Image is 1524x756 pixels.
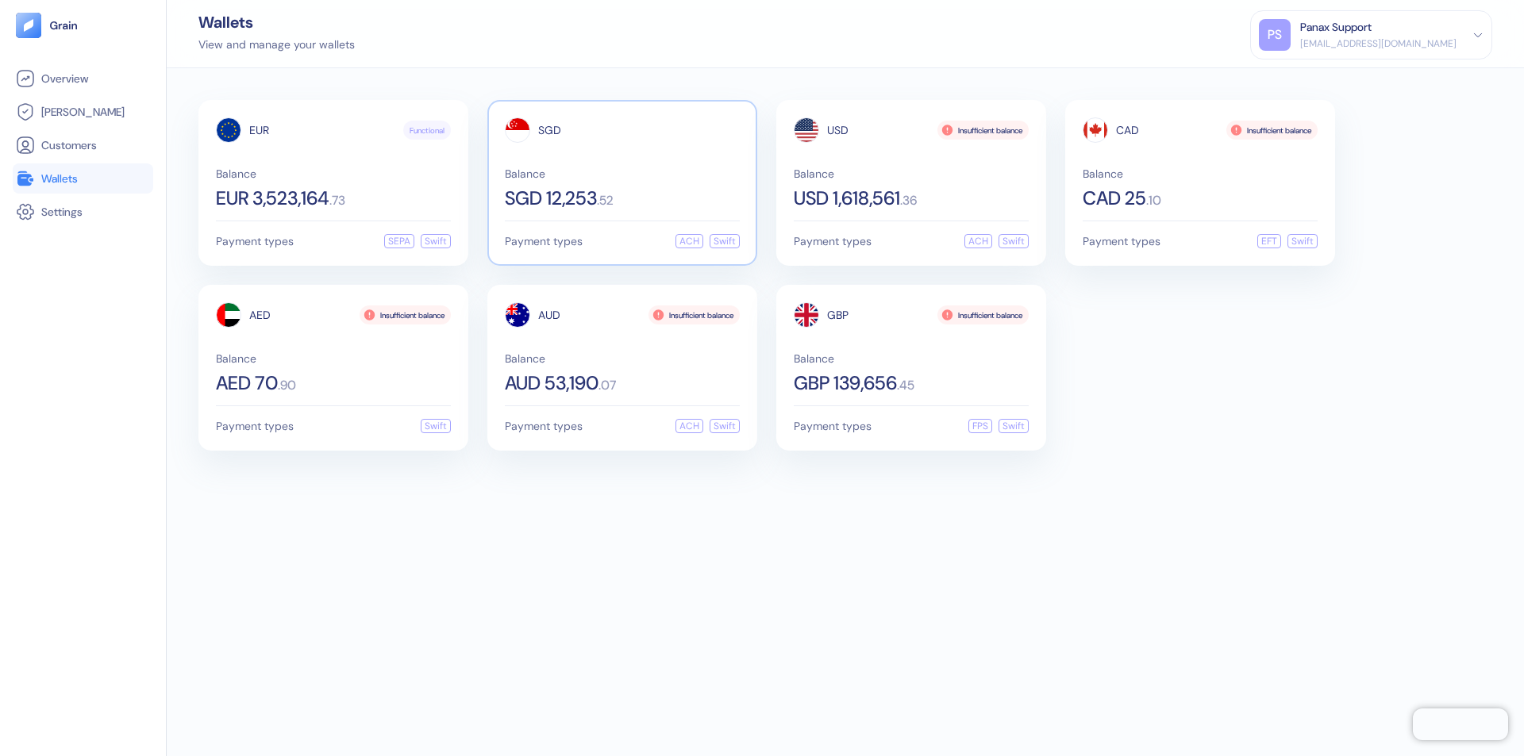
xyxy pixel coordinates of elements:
[505,353,740,364] span: Balance
[16,13,41,38] img: logo-tablet-V2.svg
[827,125,849,136] span: USD
[1300,36,1457,51] div: [EMAIL_ADDRESS][DOMAIN_NAME]
[505,420,583,432] span: Payment types
[41,104,125,120] span: [PERSON_NAME]
[49,20,79,31] img: logo
[794,189,900,208] span: USD 1,618,561
[278,379,296,392] span: . 90
[968,419,992,433] div: FPS
[964,234,992,248] div: ACH
[421,234,451,248] div: Swift
[1257,234,1281,248] div: EFT
[41,71,88,86] span: Overview
[597,194,614,207] span: . 52
[41,137,97,153] span: Customers
[897,379,914,392] span: . 45
[249,309,271,320] span: AED
[937,121,1029,140] div: Insufficient balance
[710,234,740,248] div: Swift
[198,36,355,53] div: View and manage your wallets
[16,102,150,121] a: [PERSON_NAME]
[216,374,278,393] span: AED 70
[16,69,150,88] a: Overview
[410,125,444,136] span: Functional
[794,236,872,247] span: Payment types
[16,202,150,221] a: Settings
[1413,708,1508,740] iframe: Chatra live chat
[538,309,560,320] span: AUD
[1083,236,1160,247] span: Payment types
[216,353,451,364] span: Balance
[794,374,897,393] span: GBP 139,656
[198,14,355,30] div: Wallets
[598,379,616,392] span: . 07
[216,236,294,247] span: Payment types
[16,136,150,155] a: Customers
[1287,234,1318,248] div: Swift
[1259,19,1291,51] div: PS
[827,309,849,320] span: GBP
[999,234,1029,248] div: Swift
[384,234,414,248] div: SEPA
[329,194,345,207] span: . 73
[505,189,597,208] span: SGD 12,253
[216,168,451,179] span: Balance
[360,305,451,324] div: Insufficient balance
[999,419,1029,433] div: Swift
[710,419,740,433] div: Swift
[794,353,1029,364] span: Balance
[249,125,269,136] span: EUR
[794,420,872,432] span: Payment types
[16,169,150,188] a: Wallets
[216,189,329,208] span: EUR 3,523,164
[505,374,598,393] span: AUD 53,190
[41,204,83,220] span: Settings
[1226,121,1318,140] div: Insufficient balance
[1083,189,1146,208] span: CAD 25
[41,171,78,186] span: Wallets
[505,236,583,247] span: Payment types
[216,420,294,432] span: Payment types
[1116,125,1139,136] span: CAD
[421,419,451,433] div: Swift
[675,234,703,248] div: ACH
[1300,19,1372,36] div: Panax Support
[675,419,703,433] div: ACH
[648,305,740,324] div: Insufficient balance
[1146,194,1161,207] span: . 10
[1083,168,1318,179] span: Balance
[937,305,1029,324] div: Insufficient balance
[794,168,1029,179] span: Balance
[538,125,561,136] span: SGD
[900,194,917,207] span: . 36
[505,168,740,179] span: Balance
